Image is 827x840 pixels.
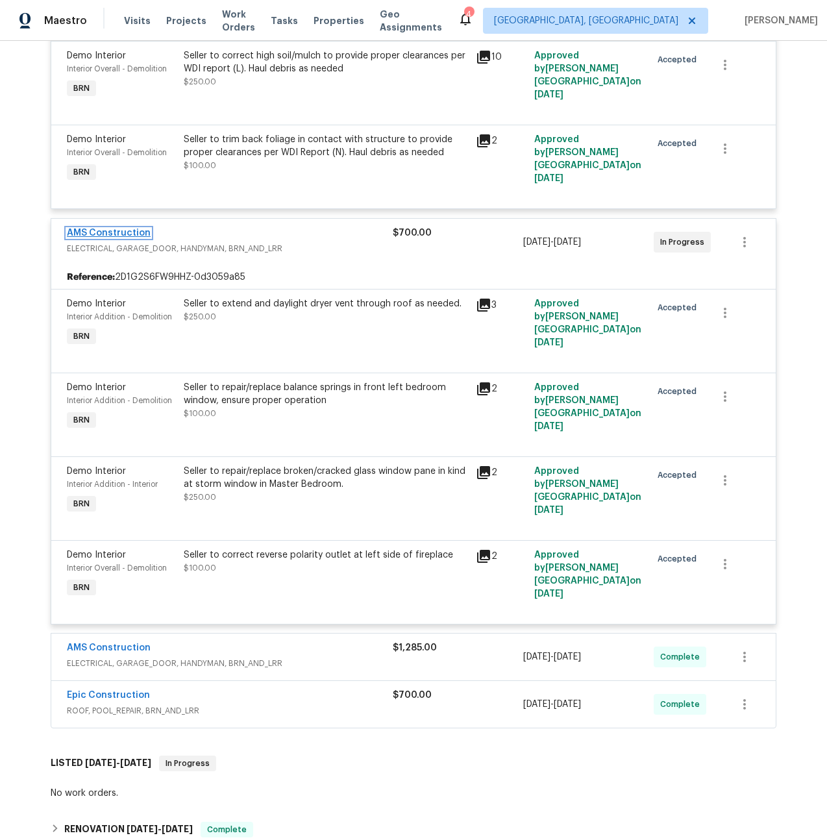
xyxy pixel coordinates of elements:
a: Epic Construction [67,691,150,700]
span: Demo Interior [67,550,126,560]
span: Approved by [PERSON_NAME][GEOGRAPHIC_DATA] on [534,383,641,431]
span: - [523,236,581,249]
span: ROOF, POOL_REPAIR, BRN_AND_LRR [67,704,393,717]
span: Maestro [44,14,87,27]
span: [PERSON_NAME] [739,14,818,27]
span: Accepted [658,469,702,482]
span: Interior Overall - Demolition [67,149,167,156]
span: [GEOGRAPHIC_DATA], [GEOGRAPHIC_DATA] [494,14,678,27]
span: $100.00 [184,162,216,169]
span: In Progress [160,757,215,770]
a: AMS Construction [67,229,151,238]
span: Approved by [PERSON_NAME][GEOGRAPHIC_DATA] on [534,467,641,515]
span: Accepted [658,301,702,314]
span: [DATE] [85,758,116,767]
span: $250.00 [184,313,216,321]
span: Interior Overall - Demolition [67,564,167,572]
span: $1,285.00 [393,643,437,652]
div: 2D1G2S6FW9HHZ-0d3059a85 [51,266,776,289]
span: [DATE] [554,652,581,661]
span: Demo Interior [67,51,126,60]
div: 2 [476,133,526,149]
span: [DATE] [162,824,193,834]
div: 3 [476,297,526,313]
div: Seller to correct high soil/mulch to provide proper clearances per WDI report (L). Haul debris as... [184,49,468,75]
div: Seller to repair/replace balance springs in front left bedroom window, ensure proper operation [184,381,468,407]
span: [DATE] [127,824,158,834]
span: Interior Addition - Demolition [67,397,172,404]
span: Accepted [658,552,702,565]
span: Demo Interior [67,383,126,392]
div: Seller to repair/replace broken/cracked glass window pane in kind at storm window in Master Bedroom. [184,465,468,491]
span: Interior Addition - Demolition [67,313,172,321]
span: BRN [68,166,95,179]
span: [DATE] [554,700,581,709]
span: [DATE] [534,422,563,431]
span: - [523,650,581,663]
div: 2 [476,465,526,480]
div: Seller to trim back foliage in contact with structure to provide proper clearances per WDI Report... [184,133,468,159]
span: [DATE] [523,652,550,661]
span: - [523,698,581,711]
span: Demo Interior [67,135,126,144]
span: Approved by [PERSON_NAME][GEOGRAPHIC_DATA] on [534,299,641,347]
span: Approved by [PERSON_NAME][GEOGRAPHIC_DATA] on [534,550,641,599]
span: BRN [68,497,95,510]
span: Properties [314,14,364,27]
span: [DATE] [534,506,563,515]
span: $100.00 [184,410,216,417]
a: AMS Construction [67,643,151,652]
span: BRN [68,414,95,426]
span: [DATE] [554,238,581,247]
span: Accepted [658,385,702,398]
div: LISTED [DATE]-[DATE]In Progress [47,743,780,784]
span: Accepted [658,137,702,150]
span: $100.00 [184,564,216,572]
div: Seller to correct reverse polarity outlet at left side of fireplace [184,549,468,562]
div: 2 [476,381,526,397]
span: Demo Interior [67,299,126,308]
div: 2 [476,549,526,564]
h6: RENOVATION [64,822,193,837]
span: [DATE] [534,174,563,183]
span: Accepted [658,53,702,66]
span: Geo Assignments [380,8,442,34]
span: Complete [660,698,705,711]
span: [DATE] [534,589,563,599]
div: 4 [464,8,473,21]
span: [DATE] [120,758,151,767]
span: Complete [202,823,252,836]
span: BRN [68,581,95,594]
span: $700.00 [393,691,432,700]
h6: LISTED [51,756,151,771]
span: BRN [68,82,95,95]
span: In Progress [660,236,710,249]
span: Interior Addition - Interior [67,480,158,488]
span: Approved by [PERSON_NAME][GEOGRAPHIC_DATA] on [534,51,641,99]
span: Complete [660,650,705,663]
span: Projects [166,14,206,27]
span: $700.00 [393,229,432,238]
b: Reference: [67,271,115,284]
span: BRN [68,330,95,343]
span: [DATE] [534,90,563,99]
span: ELECTRICAL, GARAGE_DOOR, HANDYMAN, BRN_AND_LRR [67,657,393,670]
span: - [85,758,151,767]
div: Seller to extend and daylight dryer vent through roof as needed. [184,297,468,310]
span: [DATE] [523,238,550,247]
span: ELECTRICAL, GARAGE_DOOR, HANDYMAN, BRN_AND_LRR [67,242,393,255]
span: Tasks [271,16,298,25]
span: [DATE] [534,338,563,347]
div: 10 [476,49,526,65]
span: $250.00 [184,493,216,501]
span: [DATE] [523,700,550,709]
span: - [127,824,193,834]
span: Interior Overall - Demolition [67,65,167,73]
span: Approved by [PERSON_NAME][GEOGRAPHIC_DATA] on [534,135,641,183]
span: $250.00 [184,78,216,86]
span: Visits [124,14,151,27]
div: No work orders. [51,787,776,800]
span: Demo Interior [67,467,126,476]
span: Work Orders [222,8,255,34]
